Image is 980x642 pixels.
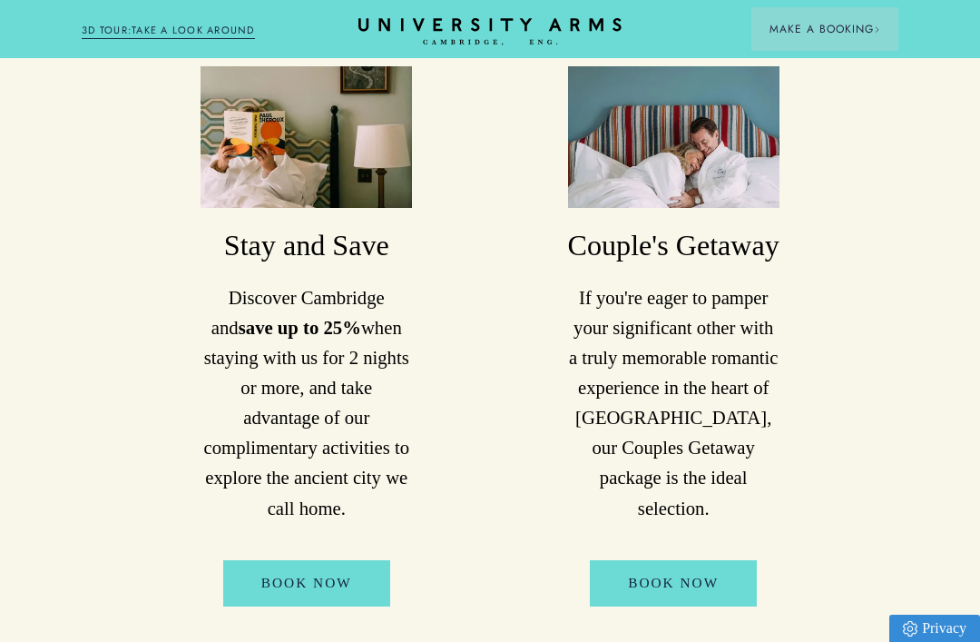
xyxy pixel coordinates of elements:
a: Privacy [889,615,980,642]
img: Arrow icon [874,26,880,33]
a: Book Now [590,560,757,607]
a: Home [358,18,622,46]
p: Discover Cambridge and when staying with us for 2 nights or more, and take advantage of our compl... [201,283,412,524]
p: If you're eager to pamper your significant other with a truly memorable romantic experience in th... [568,283,779,524]
img: Privacy [903,621,917,637]
h3: Stay and Save [201,226,412,265]
span: Make a Booking [769,21,880,37]
a: 3D TOUR:TAKE A LOOK AROUND [82,23,255,39]
strong: save up to 25% [239,318,361,338]
h3: Couple's Getaway [568,226,779,265]
button: Make a BookingArrow icon [751,7,898,51]
img: image-3316b7a5befc8609608a717065b4aaa141e00fd1-3889x5833-jpg [568,66,779,208]
img: image-f4e1a659d97a2c4848935e7cabdbc8898730da6b-4000x6000-jpg [201,66,412,208]
a: Book Now [223,560,390,607]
